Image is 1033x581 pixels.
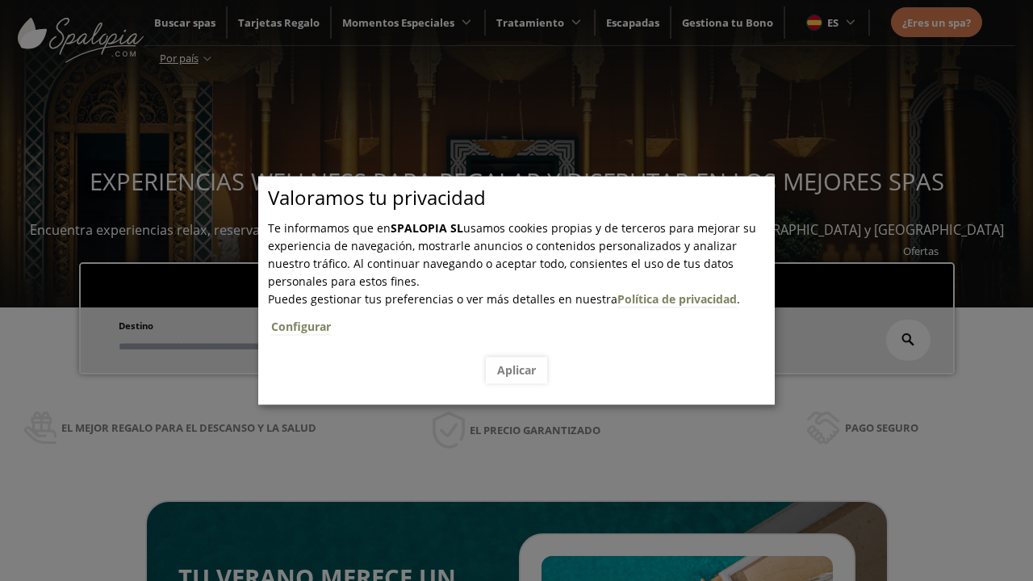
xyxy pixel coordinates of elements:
[486,357,547,383] button: Aplicar
[271,319,331,335] a: Configurar
[268,189,775,207] p: Valoramos tu privacidad
[268,291,775,345] span: .
[617,291,737,307] a: Política de privacidad
[268,291,617,307] span: Puedes gestionar tus preferencias o ver más detalles en nuestra
[391,220,463,236] b: SPALOPIA SL
[268,220,756,289] span: Te informamos que en usamos cookies propias y de terceros para mejorar su experiencia de navegaci...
